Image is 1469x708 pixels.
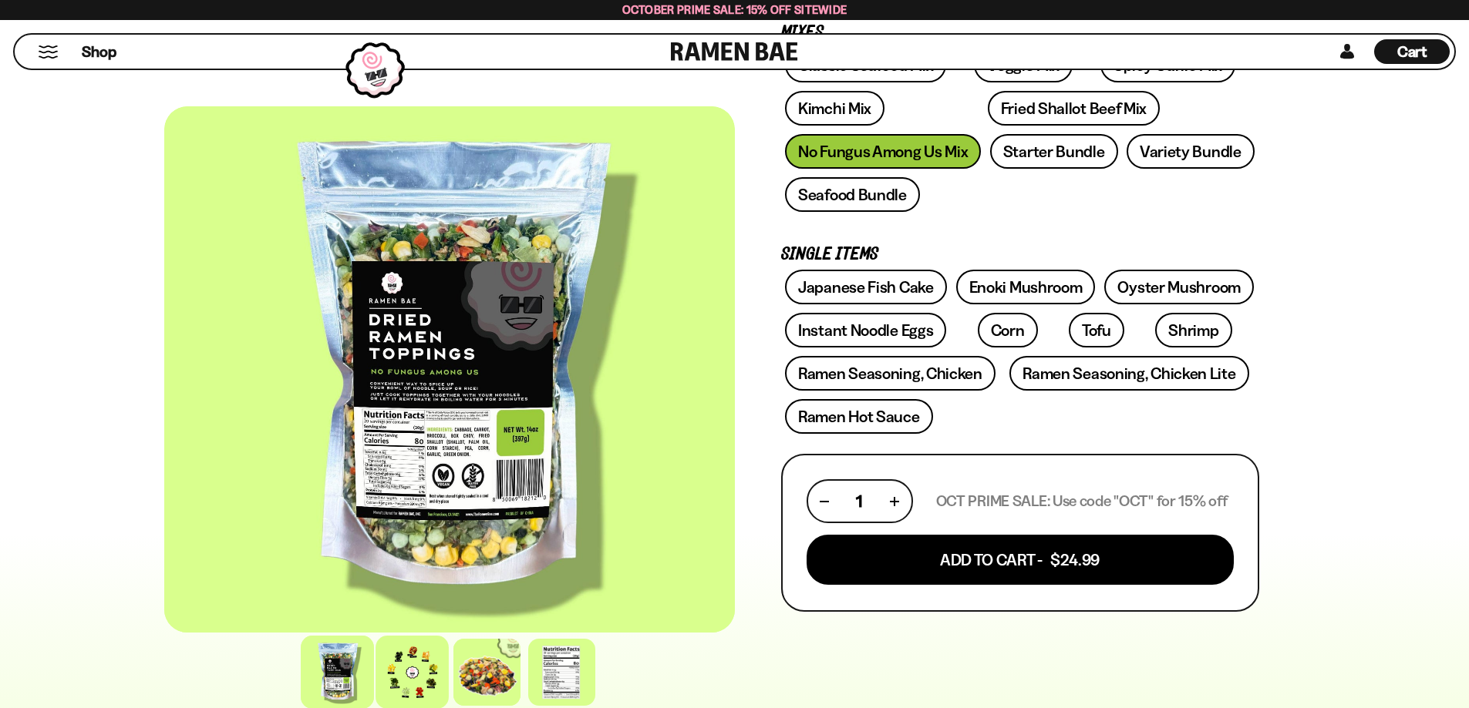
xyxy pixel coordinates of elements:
[1397,42,1427,61] span: Cart
[785,399,933,434] a: Ramen Hot Sauce
[1127,134,1255,169] a: Variety Bundle
[785,313,946,347] a: Instant Noodle Eggs
[1155,313,1231,347] a: Shrimp
[82,42,116,62] span: Shop
[1374,35,1450,69] div: Cart
[988,91,1160,126] a: Fried Shallot Beef Mix
[785,91,884,126] a: Kimchi Mix
[856,492,862,511] span: 1
[1069,313,1124,347] a: Tofu
[1104,270,1254,304] a: Oyster Mushroom
[936,492,1228,511] p: OCT PRIME SALE: Use code "OCT" for 15% off
[956,270,1096,304] a: Enoki Mushroom
[622,2,847,17] span: October Prime Sale: 15% off Sitewide
[785,356,996,391] a: Ramen Seasoning, Chicken
[82,39,116,64] a: Shop
[781,247,1259,262] p: Single Items
[785,177,920,212] a: Seafood Bundle
[990,134,1118,169] a: Starter Bundle
[785,270,947,304] a: Japanese Fish Cake
[1009,356,1248,391] a: Ramen Seasoning, Chicken Lite
[807,535,1234,585] button: Add To Cart - $24.99
[38,45,59,59] button: Mobile Menu Trigger
[978,313,1038,347] a: Corn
